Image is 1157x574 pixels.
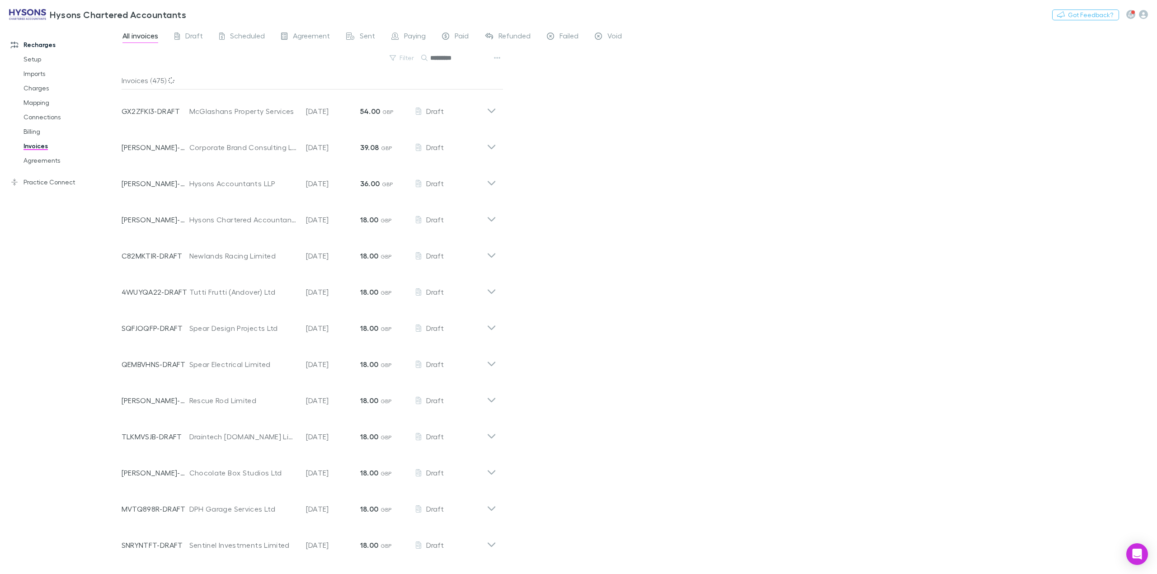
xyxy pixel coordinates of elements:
div: Hysons Chartered Accountants [189,214,297,225]
span: Draft [426,504,444,513]
span: GBP [381,145,392,151]
a: Mapping [14,95,129,110]
div: [PERSON_NAME]-0086Corporate Brand Consulting Ltd[DATE]39.08 GBPDraft [114,126,503,162]
span: GBP [381,542,392,549]
strong: 18.00 [360,541,379,550]
p: [DATE] [306,503,360,514]
span: Draft [426,324,444,332]
span: GBP [381,325,392,332]
span: Draft [185,31,203,43]
p: [PERSON_NAME]-0484 [122,395,189,406]
span: Draft [426,179,444,188]
div: DPH Garage Services Ltd [189,503,297,514]
p: C82MKTIR-DRAFT [122,250,189,261]
strong: 36.00 [360,179,380,188]
span: GBP [381,506,392,513]
span: GBP [382,108,394,115]
div: [PERSON_NAME]-0483Hysons Chartered Accountants[DATE]18.00 GBPDraft [114,198,503,234]
span: GBP [381,362,392,368]
span: Void [607,31,622,43]
strong: 18.00 [360,215,379,224]
div: GX2ZFKI3-DRAFTMcGlashans Property Services[DATE]54.00 GBPDraft [114,89,503,126]
div: 4WUYQA22-DRAFTTutti Frutti (Andover) Ltd[DATE]18.00 GBPDraft [114,270,503,306]
p: [DATE] [306,250,360,261]
a: Invoices [14,139,129,153]
strong: 18.00 [360,287,379,296]
strong: 54.00 [360,107,381,116]
strong: 18.00 [360,396,379,405]
p: [PERSON_NAME]-0481 [122,178,189,189]
strong: 18.00 [360,360,379,369]
p: [DATE] [306,106,360,117]
p: [DATE] [306,323,360,334]
span: Draft [426,396,444,405]
a: Practice Connect [2,175,129,189]
div: Rescue Rod Limited [189,395,297,406]
div: McGlashans Property Services [189,106,297,117]
span: Refunded [499,31,531,43]
p: [DATE] [306,287,360,297]
span: Draft [426,107,444,115]
div: [PERSON_NAME]-0484Rescue Rod Limited[DATE]18.00 GBPDraft [114,379,503,415]
p: [DATE] [306,214,360,225]
span: GBP [381,253,392,260]
button: Got Feedback? [1052,9,1119,20]
div: Spear Electrical Limited [189,359,297,370]
span: Scheduled [230,31,265,43]
span: Draft [426,215,444,224]
strong: 18.00 [360,468,379,477]
img: Hysons Chartered Accountants's Logo [9,9,46,20]
div: Tutti Frutti (Andover) Ltd [189,287,297,297]
strong: 18.00 [360,504,379,513]
p: SQFJOQFP-DRAFT [122,323,189,334]
span: Draft [426,287,444,296]
a: Billing [14,124,129,139]
div: TLKMVSJB-DRAFTDraintech [DOMAIN_NAME] Limited[DATE]18.00 GBPDraft [114,415,503,451]
span: Agreement [293,31,330,43]
p: TLKMVSJB-DRAFT [122,431,189,442]
span: Paying [404,31,426,43]
div: SQFJOQFP-DRAFTSpear Design Projects Ltd[DATE]18.00 GBPDraft [114,306,503,343]
p: [DATE] [306,178,360,189]
div: C82MKTIR-DRAFTNewlands Racing Limited[DATE]18.00 GBPDraft [114,234,503,270]
div: Sentinel Investments Limited [189,540,297,550]
span: All invoices [122,31,158,43]
span: GBP [381,470,392,477]
strong: 39.08 [360,143,379,152]
a: Agreements [14,153,129,168]
span: GBP [381,289,392,296]
a: Connections [14,110,129,124]
p: 4WUYQA22-DRAFT [122,287,189,297]
div: QEMBVHNS-DRAFTSpear Electrical Limited[DATE]18.00 GBPDraft [114,343,503,379]
p: SNRYNTFT-DRAFT [122,540,189,550]
span: Failed [560,31,578,43]
span: Paid [455,31,469,43]
a: Charges [14,81,129,95]
p: [DATE] [306,142,360,153]
span: GBP [381,434,392,441]
p: [PERSON_NAME]-0086 [122,142,189,153]
span: Draft [426,468,444,477]
p: QEMBVHNS-DRAFT [122,359,189,370]
span: Draft [426,432,444,441]
a: Hysons Chartered Accountants [4,4,192,25]
h3: Hysons Chartered Accountants [50,9,186,20]
p: [DATE] [306,359,360,370]
p: [DATE] [306,467,360,478]
a: Setup [14,52,129,66]
strong: 18.00 [360,324,379,333]
a: Recharges [2,38,129,52]
span: Draft [426,143,444,151]
div: [PERSON_NAME]-0472Chocolate Box Studios Ltd[DATE]18.00 GBPDraft [114,451,503,487]
p: [PERSON_NAME]-0483 [122,214,189,225]
div: SNRYNTFT-DRAFTSentinel Investments Limited[DATE]18.00 GBPDraft [114,523,503,560]
span: Sent [360,31,375,43]
p: MVTQ898R-DRAFT [122,503,189,514]
span: GBP [381,398,392,405]
p: [DATE] [306,395,360,406]
span: Draft [426,251,444,260]
span: Draft [426,360,444,368]
strong: 18.00 [360,251,379,260]
div: MVTQ898R-DRAFTDPH Garage Services Ltd[DATE]18.00 GBPDraft [114,487,503,523]
div: [PERSON_NAME]-0481Hysons Accountants LLP[DATE]36.00 GBPDraft [114,162,503,198]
